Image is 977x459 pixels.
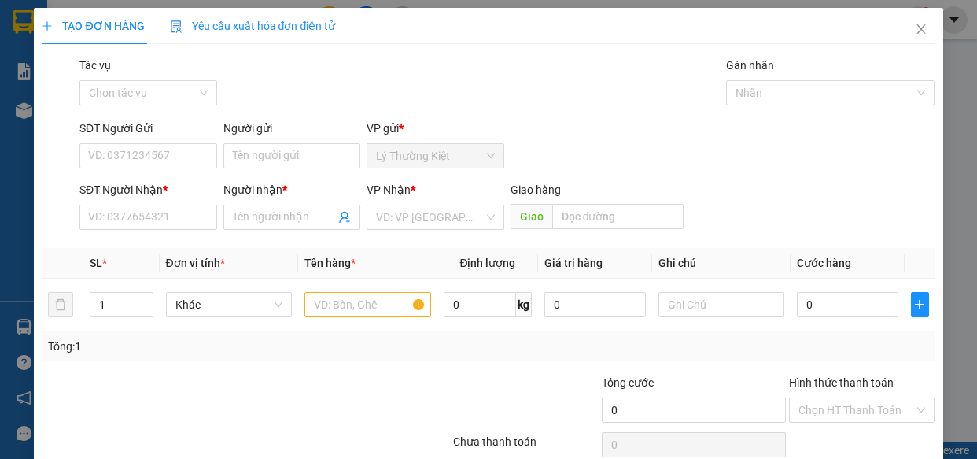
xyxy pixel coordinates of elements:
[552,204,684,229] input: Dọc đường
[42,20,144,32] span: TẠO ĐƠN HÀNG
[544,292,646,317] input: 0
[223,120,361,137] div: Người gửi
[911,292,929,317] button: plus
[544,257,603,269] span: Giá trị hàng
[915,23,927,35] span: close
[48,338,378,355] div: Tổng: 1
[79,120,217,137] div: SĐT Người Gửi
[166,257,225,269] span: Đơn vị tính
[304,292,431,317] input: VD: Bàn, Ghế
[42,20,53,31] span: plus
[223,181,361,198] div: Người nhận
[376,144,495,168] span: Lý Thường Kiệt
[170,20,182,33] img: icon
[602,376,654,389] span: Tổng cước
[304,257,356,269] span: Tên hàng
[170,20,336,32] span: Yêu cầu xuất hóa đơn điện tử
[511,183,561,196] span: Giao hàng
[726,59,774,72] label: Gán nhãn
[48,292,73,317] button: delete
[652,248,791,279] th: Ghi chú
[367,120,504,137] div: VP gửi
[459,257,515,269] span: Định lượng
[90,257,102,269] span: SL
[516,292,532,317] span: kg
[797,257,851,269] span: Cước hàng
[912,298,928,311] span: plus
[79,181,217,198] div: SĐT Người Nhận
[899,8,943,52] button: Close
[367,183,411,196] span: VP Nhận
[79,59,111,72] label: Tác vụ
[658,292,785,317] input: Ghi Chú
[175,293,283,316] span: Khác
[789,376,894,389] label: Hình thức thanh toán
[511,204,552,229] span: Giao
[338,211,351,224] span: user-add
